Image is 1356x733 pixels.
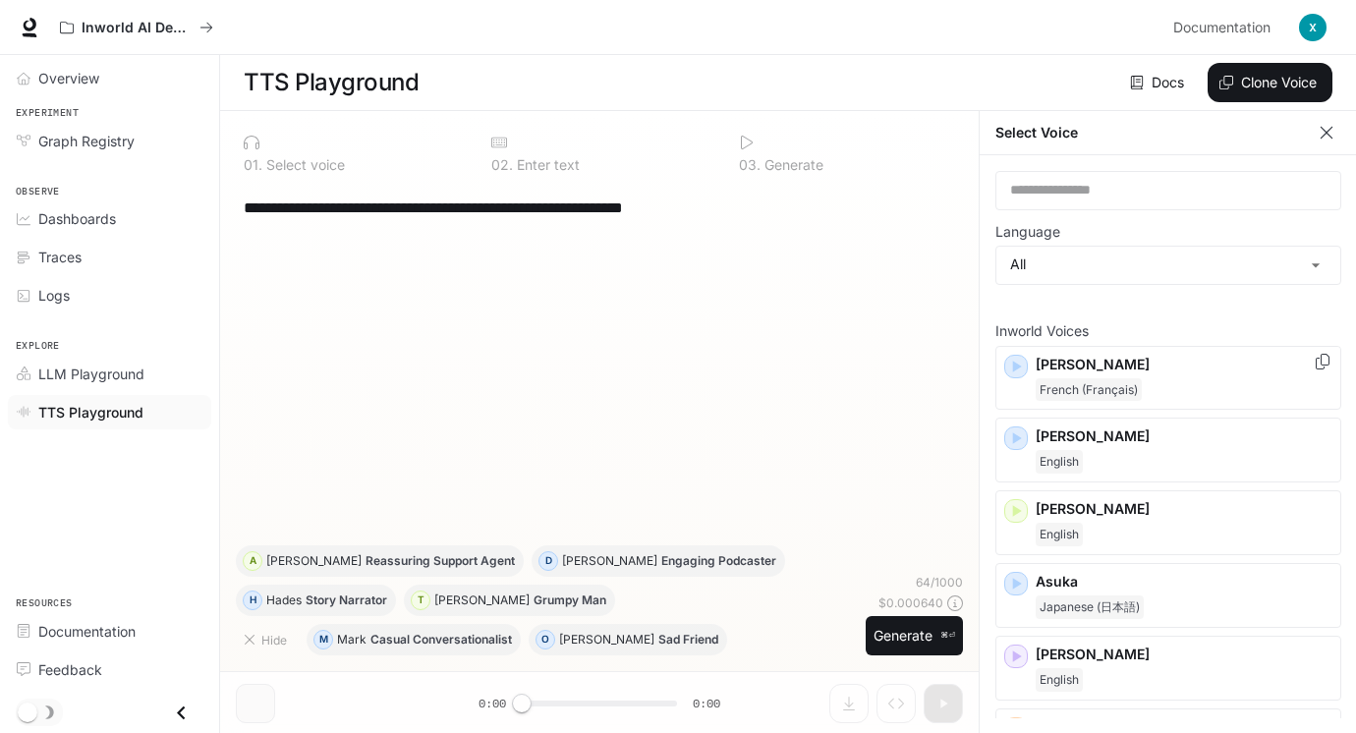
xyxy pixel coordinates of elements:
span: Logs [38,285,70,306]
div: O [537,624,554,655]
p: Inworld Voices [995,324,1341,338]
p: ⌘⏎ [940,630,955,642]
p: [PERSON_NAME] [266,555,362,567]
p: Language [995,225,1060,239]
div: D [539,545,557,577]
button: All workspaces [51,8,222,47]
p: 0 1 . [244,158,262,172]
a: Overview [8,61,211,95]
p: [PERSON_NAME] [1036,645,1332,664]
a: Logs [8,278,211,312]
div: Keywords by Traffic [217,116,331,129]
p: Hades [266,594,302,606]
span: English [1036,523,1083,546]
p: Grumpy Man [534,594,606,606]
p: 0 2 . [491,158,513,172]
span: English [1036,450,1083,474]
div: M [314,624,332,655]
p: [PERSON_NAME] [1036,426,1332,446]
p: Inworld AI Demos [82,20,192,36]
span: TTS Playground [38,402,143,423]
img: tab_keywords_by_traffic_grey.svg [196,114,211,130]
button: Hide [236,624,299,655]
div: H [244,585,261,616]
p: Reassuring Support Agent [366,555,515,567]
button: T[PERSON_NAME]Grumpy Man [404,585,615,616]
a: Documentation [8,614,211,648]
span: LLM Playground [38,364,144,384]
p: Select voice [262,158,345,172]
button: O[PERSON_NAME]Sad Friend [529,624,727,655]
span: Graph Registry [38,131,135,151]
div: T [412,585,429,616]
p: Enter text [513,158,580,172]
p: Generate [761,158,823,172]
a: Documentation [1165,8,1285,47]
button: HHadesStory Narrator [236,585,396,616]
p: Story Narrator [306,594,387,606]
p: Mark [337,634,367,646]
p: Casual Conversationalist [370,634,512,646]
span: Japanese (日本語) [1036,595,1144,619]
img: website_grey.svg [31,51,47,67]
button: D[PERSON_NAME]Engaging Podcaster [532,545,785,577]
p: Sad Friend [658,634,718,646]
p: [PERSON_NAME] [559,634,654,646]
img: tab_domain_overview_orange.svg [53,114,69,130]
div: All [996,247,1340,284]
p: 0 3 . [739,158,761,172]
a: Docs [1126,63,1192,102]
p: Engaging Podcaster [661,555,776,567]
a: Graph Registry [8,124,211,158]
p: [PERSON_NAME] [434,594,530,606]
span: Dark mode toggle [18,701,37,722]
div: Domain Overview [75,116,176,129]
button: User avatar [1293,8,1332,47]
div: Domain: [URL] [51,51,140,67]
img: logo_orange.svg [31,31,47,47]
a: Traces [8,240,211,274]
button: Copy Voice ID [1313,354,1332,369]
p: Asuka [1036,572,1332,592]
p: [PERSON_NAME] [1036,355,1332,374]
span: French (Français) [1036,378,1142,402]
h1: TTS Playground [244,63,419,102]
p: $ 0.000640 [878,594,943,611]
a: LLM Playground [8,357,211,391]
img: User avatar [1299,14,1327,41]
span: Feedback [38,659,102,680]
p: 64 / 1000 [916,574,963,591]
button: Generate⌘⏎ [866,616,963,656]
a: Feedback [8,652,211,687]
button: A[PERSON_NAME]Reassuring Support Agent [236,545,524,577]
span: Overview [38,68,99,88]
button: Close drawer [159,693,203,733]
span: Traces [38,247,82,267]
a: Dashboards [8,201,211,236]
button: Clone Voice [1208,63,1332,102]
span: Documentation [38,621,136,642]
p: [PERSON_NAME] [562,555,657,567]
a: TTS Playground [8,395,211,429]
button: MMarkCasual Conversationalist [307,624,521,655]
span: English [1036,668,1083,692]
span: Documentation [1173,16,1271,40]
div: v 4.0.25 [55,31,96,47]
span: Dashboards [38,208,116,229]
p: [PERSON_NAME] [1036,499,1332,519]
div: A [244,545,261,577]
